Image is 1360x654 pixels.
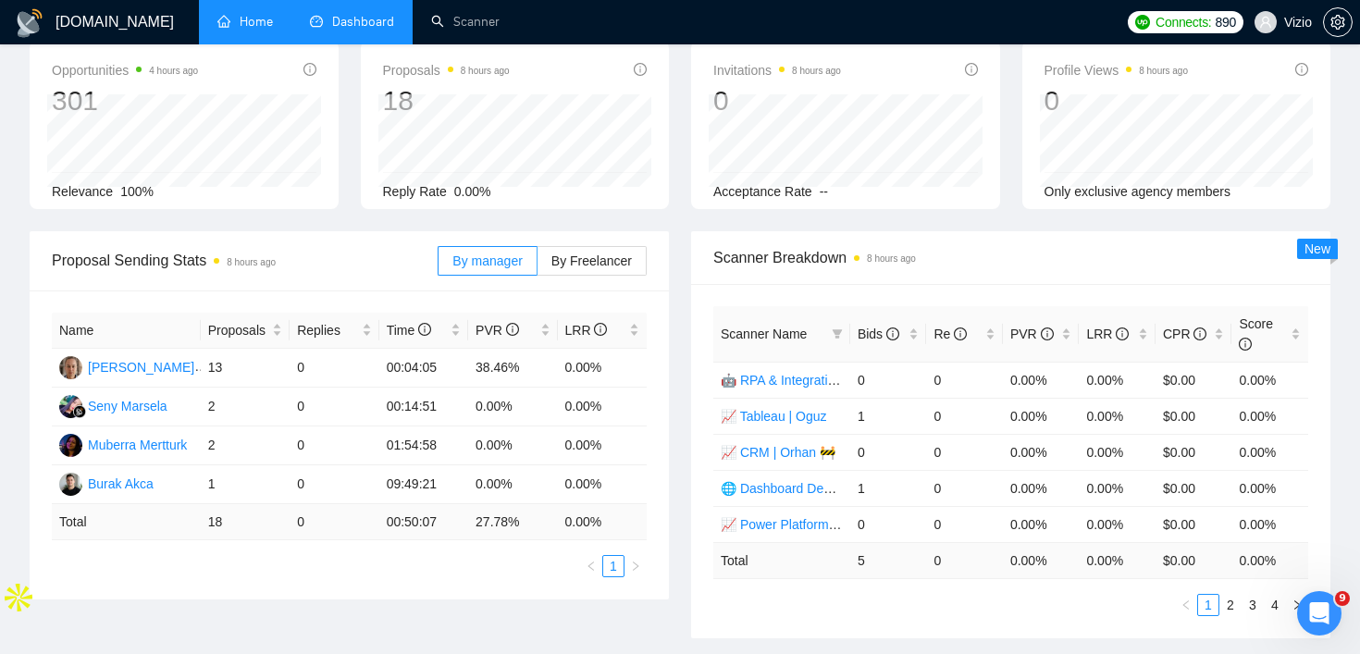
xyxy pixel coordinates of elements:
[1156,470,1232,506] td: $0.00
[1231,362,1308,398] td: 0.00%
[52,504,201,540] td: Total
[201,349,290,388] td: 13
[828,320,847,348] span: filter
[1079,362,1156,398] td: 0.00%
[1304,241,1330,256] span: New
[468,465,557,504] td: 0.00%
[290,349,378,388] td: 0
[383,59,510,81] span: Proposals
[201,504,290,540] td: 18
[926,506,1003,542] td: 0
[721,517,895,532] a: 📈 Power Platform | Orhan 🚢
[1003,362,1080,398] td: 0.00%
[721,373,895,388] a: 🤖 RPA & Integration | Serhan
[383,83,510,118] div: 18
[1135,15,1150,30] img: upwork-logo.png
[558,465,648,504] td: 0.00%
[713,184,812,199] span: Acceptance Rate
[1003,398,1080,434] td: 0.00%
[208,320,268,340] span: Proposals
[886,327,899,340] span: info-circle
[506,323,519,336] span: info-circle
[1003,542,1080,578] td: 0.00 %
[379,349,468,388] td: 00:04:05
[1079,434,1156,470] td: 0.00%
[468,426,557,465] td: 0.00%
[721,481,877,496] a: 🌐 Dashboard Dev | Orhan
[59,475,154,490] a: BABurak Akca
[1156,506,1232,542] td: $0.00
[227,257,276,267] time: 8 hours ago
[624,555,647,577] li: Next Page
[52,59,198,81] span: Opportunities
[850,362,927,398] td: 0
[59,434,82,457] img: MM
[1323,7,1353,37] button: setting
[1045,83,1189,118] div: 0
[832,328,843,339] span: filter
[713,246,1308,269] span: Scanner Breakdown
[1323,15,1353,30] a: setting
[1231,506,1308,542] td: 0.00%
[332,14,394,30] span: Dashboard
[201,426,290,465] td: 2
[310,15,323,28] span: dashboard
[926,362,1003,398] td: 0
[15,8,44,38] img: logo
[1003,434,1080,470] td: 0.00%
[558,426,648,465] td: 0.00%
[1295,63,1308,76] span: info-circle
[383,184,447,199] span: Reply Rate
[59,398,167,413] a: SMSeny Marsela
[1239,338,1252,351] span: info-circle
[850,470,927,506] td: 1
[201,388,290,426] td: 2
[452,253,522,268] span: By manager
[149,66,198,76] time: 4 hours ago
[558,388,648,426] td: 0.00%
[1156,12,1211,32] span: Connects:
[721,409,827,424] a: 📈 Tableau | Oguz
[713,59,841,81] span: Invitations
[120,184,154,199] span: 100%
[461,66,510,76] time: 8 hours ago
[476,323,519,338] span: PVR
[290,426,378,465] td: 0
[468,349,557,388] td: 38.46%
[1324,15,1352,30] span: setting
[965,63,978,76] span: info-circle
[290,465,378,504] td: 0
[379,465,468,504] td: 09:49:21
[88,357,194,377] div: [PERSON_NAME]
[926,542,1003,578] td: 0
[454,184,491,199] span: 0.00%
[926,470,1003,506] td: 0
[88,396,167,416] div: Seny Marsela
[379,504,468,540] td: 00:50:07
[1231,470,1308,506] td: 0.00%
[721,445,835,460] a: 📈 CRM | Orhan 🚧
[850,542,927,578] td: 5
[565,323,608,338] span: LRR
[217,14,273,30] a: homeHome
[551,253,632,268] span: By Freelancer
[1045,184,1231,199] span: Only exclusive agency members
[59,395,82,418] img: SM
[52,184,113,199] span: Relevance
[634,63,647,76] span: info-circle
[850,434,927,470] td: 0
[954,327,967,340] span: info-circle
[721,327,807,341] span: Scanner Name
[624,555,647,577] button: right
[1156,542,1232,578] td: $ 0.00
[602,555,624,577] li: 1
[1139,66,1188,76] time: 8 hours ago
[1259,16,1272,29] span: user
[820,184,828,199] span: --
[290,388,378,426] td: 0
[594,323,607,336] span: info-circle
[580,555,602,577] button: left
[290,504,378,540] td: 0
[1156,434,1232,470] td: $0.00
[926,434,1003,470] td: 0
